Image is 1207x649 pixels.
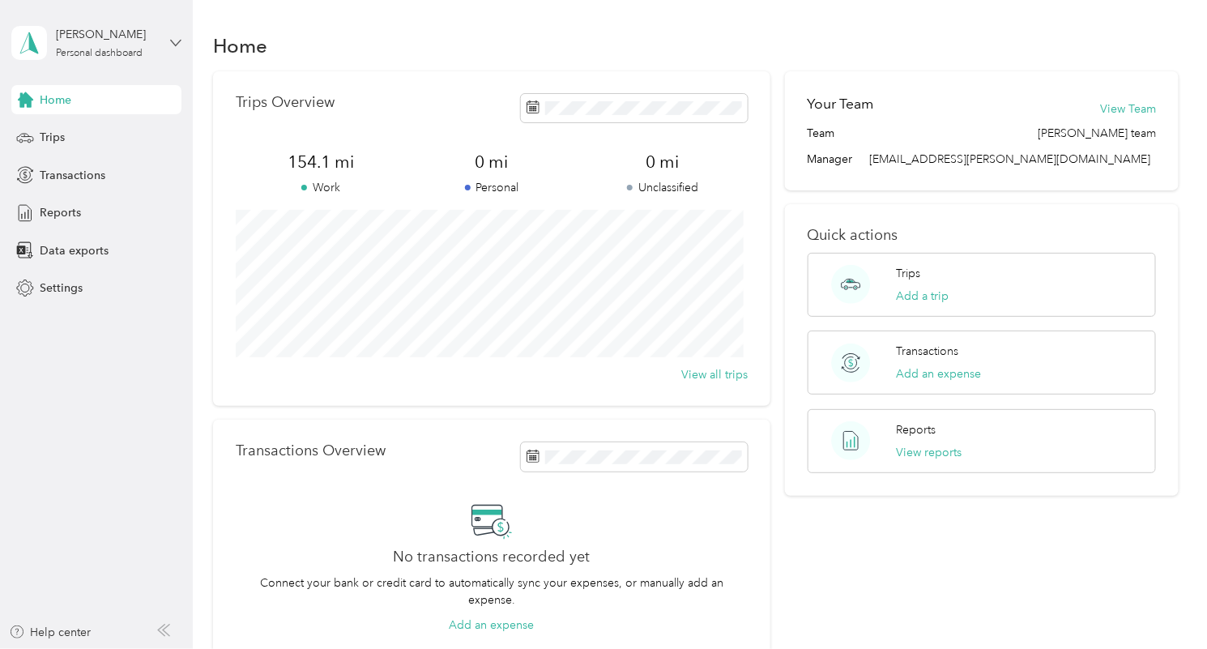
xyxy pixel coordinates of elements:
button: Add an expense [896,365,981,382]
div: [PERSON_NAME] [56,26,157,43]
button: Help center [9,624,92,641]
span: Transactions [40,167,105,184]
button: Add an expense [450,617,535,634]
p: Work [236,179,407,196]
button: View all trips [681,366,748,383]
span: Trips [40,129,65,146]
p: Connect your bank or credit card to automatically sync your expenses, or manually add an expense. [236,574,748,608]
p: Reports [896,421,936,438]
p: Trips Overview [236,94,335,111]
span: 154.1 mi [236,151,407,173]
span: Manager [808,151,853,168]
h2: No transactions recorded yet [394,549,591,566]
p: Transactions Overview [236,442,386,459]
span: 0 mi [577,151,748,173]
h1: Home [213,37,267,54]
p: Personal [407,179,578,196]
p: Transactions [896,343,958,360]
div: Personal dashboard [56,49,143,58]
button: View Team [1100,100,1156,117]
p: Trips [896,265,920,282]
iframe: Everlance-gr Chat Button Frame [1116,558,1207,649]
span: Settings [40,280,83,297]
p: Unclassified [577,179,748,196]
span: Team [808,125,835,142]
span: [PERSON_NAME] team [1038,125,1156,142]
p: Quick actions [808,227,1157,244]
button: View reports [896,444,962,461]
h2: Your Team [808,94,874,114]
span: Reports [40,204,81,221]
span: Data exports [40,242,109,259]
button: Add a trip [896,288,949,305]
span: Home [40,92,71,109]
span: [EMAIL_ADDRESS][PERSON_NAME][DOMAIN_NAME] [869,152,1150,166]
span: 0 mi [407,151,578,173]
